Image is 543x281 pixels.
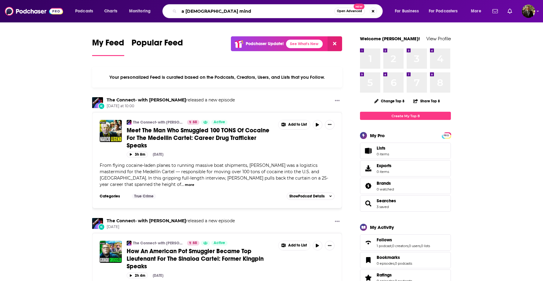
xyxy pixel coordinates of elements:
a: Charts [100,6,121,16]
a: Active [211,241,228,246]
span: ... [181,182,184,187]
span: Lists [377,145,385,151]
a: 0 episodes [377,261,394,266]
span: [DATE] at 10:00 [107,104,235,109]
span: Popular Feed [132,38,183,51]
span: Bookmarks [360,252,451,268]
span: Follows [377,237,392,243]
span: Podcasts [75,7,93,15]
span: From flying cocaine-laden planes to running massive boat shipments, [PERSON_NAME] was a logistics... [100,163,328,187]
a: Brands [362,182,374,190]
span: Active [214,119,225,125]
a: 0 creators [392,244,408,248]
div: My Pro [370,133,385,138]
a: The Connect- with [PERSON_NAME] [133,241,183,246]
a: 0 podcasts [395,261,412,266]
a: PRO [443,133,450,137]
button: Show More Button [325,241,335,250]
a: Welcome [PERSON_NAME]! [360,36,420,41]
button: open menu [125,6,158,16]
img: Meet The Man Who Smuggled 100 TONS Of Cocaine For The Medellin Cartel: Career Drug Trafficker Speaks [100,120,122,142]
span: [DATE] [107,224,235,230]
button: Show More Button [332,97,342,105]
button: Show profile menu [522,5,535,18]
a: The Connect- with [PERSON_NAME] [133,120,183,125]
p: Podchaser Update! [246,41,284,46]
button: open menu [467,6,489,16]
img: Podchaser - Follow, Share and Rate Podcasts [5,5,63,17]
a: Brands [377,180,394,186]
div: [DATE] [153,273,163,278]
h3: released a new episode [107,97,235,103]
button: Show More Button [325,120,335,130]
a: See What's New [286,40,323,48]
a: Follows [377,237,430,243]
span: Brands [360,178,451,194]
span: Ratings [377,272,392,278]
img: User Profile [522,5,535,18]
span: Add to List [288,243,307,248]
a: 68 [187,120,199,125]
button: open menu [71,6,101,16]
h3: released a new episode [107,218,235,224]
a: Create My Top 8 [360,112,451,120]
span: Brands [377,180,391,186]
a: 0 watched [377,187,394,191]
span: 68 [193,240,197,246]
h3: Categories [100,194,127,199]
span: Bookmarks [377,255,400,260]
button: Show More Button [278,120,310,129]
a: 0 users [409,244,420,248]
a: The Connect- with Johnny Mitchell [92,97,103,108]
button: Share Top 8 [413,95,440,107]
span: Exports [377,163,391,168]
a: Show notifications dropdown [490,6,500,16]
a: Follows [362,238,374,247]
a: Active [211,120,228,125]
button: open menu [425,6,467,16]
span: Lists [377,145,389,151]
span: Lists [362,147,374,155]
div: Your personalized Feed is curated based on the Podcasts, Creators, Users, and Lists that you Follow. [92,67,342,88]
span: Follows [360,234,451,251]
a: Bookmarks [377,255,412,260]
span: 68 [193,119,197,125]
a: The Connect- with Johnny Mitchell [107,97,186,103]
span: For Business [395,7,419,15]
button: Open AdvancedNew [334,8,365,15]
img: How An American Pot Smuggler Became Top Lieutenant For The Sinaloa Cartel: Former Kingpin Speaks [100,241,122,263]
a: True Crime [132,194,156,199]
button: Change Top 8 [371,97,408,105]
a: Exports [360,160,451,177]
a: Meet The Man Who Smuggled 100 TONS Of Cocaine For The Medellin Cartel: Career Drug Trafficker Speaks [127,127,274,149]
div: [DATE] [153,152,163,157]
span: New [354,4,365,9]
a: View Profile [426,36,451,41]
span: Searches [360,195,451,212]
img: The Connect- with Johnny Mitchell [92,218,103,229]
a: Bookmarks [362,256,374,264]
a: Show notifications dropdown [505,6,515,16]
span: Monitoring [129,7,151,15]
a: How An American Pot Smuggler Became Top Lieutenant For The Sinaloa Cartel: Former Kingpin Speaks [127,247,274,270]
div: My Activity [370,224,394,230]
button: 3h 8m [127,152,148,157]
a: Searches [377,198,396,203]
span: Show Podcast Details [289,194,325,198]
a: Popular Feed [132,38,183,56]
span: Add to List [288,122,307,127]
img: The Connect- with Johnny Mitchell [127,120,132,125]
span: 0 items [377,170,391,174]
span: Open Advanced [337,10,362,13]
img: The Connect- with Johnny Mitchell [127,241,132,246]
button: ShowPodcast Details [287,193,335,200]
